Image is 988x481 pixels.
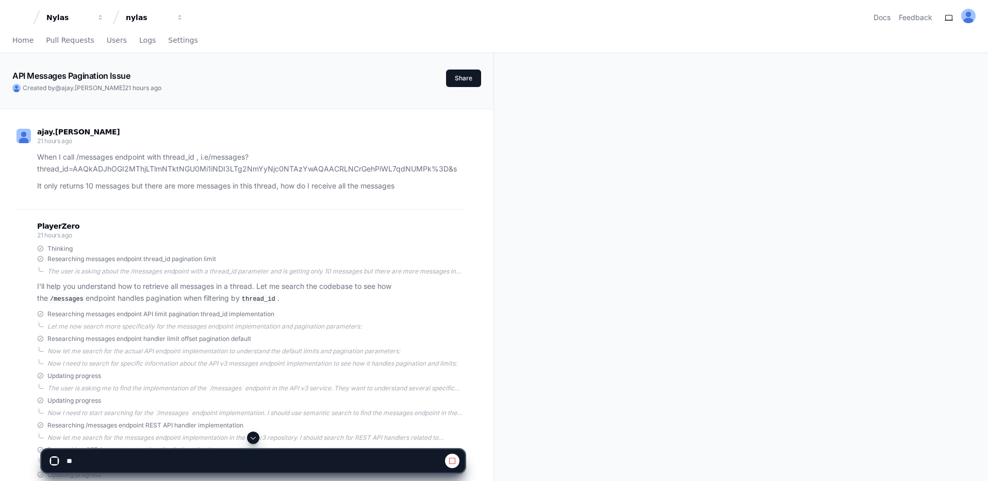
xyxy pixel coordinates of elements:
p: It only returns 10 messages but there are more messages in this thread, how do I receive all the ... [37,180,465,192]
span: Researching /messages endpoint REST API handler implementation [47,421,243,430]
a: Home [12,29,34,53]
div: Nylas [46,12,91,23]
span: Updating progress [47,372,101,380]
a: Users [107,29,127,53]
span: Updating progress [47,397,101,405]
a: Settings [168,29,197,53]
p: I'll help you understand how to retrieve all messages in a thread. Let me search the codebase to ... [37,281,465,304]
span: Researching messages endpoint thread_id pagination limit [47,255,216,263]
span: Researching messages endpoint handler limit offset pagination default [47,335,251,343]
span: Users [107,37,127,43]
div: Let me now search more specifically for the messages endpoint implementation and pagination param... [47,322,465,331]
img: ALV-UjVK8RpqmtaEmWt-w7smkXy4mXJeaO6BQfayqtOlFgo-JMPJ-9dwpjtPo0tPuJt-_htNhcUawv8hC7JLdgPRlxVfNlCaj... [12,84,21,92]
img: ALV-UjVK8RpqmtaEmWt-w7smkXy4mXJeaO6BQfayqtOlFgo-JMPJ-9dwpjtPo0tPuJt-_htNhcUawv8hC7JLdgPRlxVfNlCaj... [961,9,976,23]
button: Share [446,70,481,87]
span: Logs [139,37,156,43]
span: 21 hours ago [37,137,72,145]
span: Settings [168,37,197,43]
button: nylas [122,8,188,27]
span: Home [12,37,34,43]
a: Logs [139,29,156,53]
p: When I call /messages endpoint with thread_id , i.e/messages?thread_id=AAQkADJhOGI2MThjLTlmNTktNG... [37,151,465,175]
span: Pull Requests [46,37,94,43]
span: Researching messages endpoint API limit pagination thread_id implementation [47,310,274,318]
div: Now let me search for the actual API endpoint implementation to understand the default limits and... [47,347,465,355]
span: Thinking [47,245,73,253]
app-text-character-animate: API Messages Pagination Issue [12,71,130,81]
img: ALV-UjVK8RpqmtaEmWt-w7smkXy4mXJeaO6BQfayqtOlFgo-JMPJ-9dwpjtPo0tPuJt-_htNhcUawv8hC7JLdgPRlxVfNlCaj... [17,129,31,143]
button: Nylas [42,8,108,27]
div: Now I need to start searching for the `/messages` endpoint implementation. I should use semantic ... [47,409,465,417]
div: nylas [126,12,170,23]
code: thread_id [240,295,277,304]
span: ajay.[PERSON_NAME] [61,84,125,92]
div: Now I need to search for specific information about the API v3 messages endpoint implementation t... [47,359,465,368]
button: Feedback [899,12,932,23]
a: Pull Requests [46,29,94,53]
a: Docs [874,12,891,23]
span: Created by [23,84,161,92]
code: /messages [48,295,86,304]
span: 21 hours ago [37,231,72,239]
span: @ [55,84,61,92]
span: 21 hours ago [125,84,161,92]
div: The user is asking me to find the implementation of the `/messages` endpoint in the API v3 servic... [47,384,465,392]
div: The user is asking about the /messages endpoint with a thread_id parameter and is getting only 10... [47,267,465,276]
span: PlayerZero [37,223,79,229]
span: ajay.[PERSON_NAME] [37,128,120,136]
